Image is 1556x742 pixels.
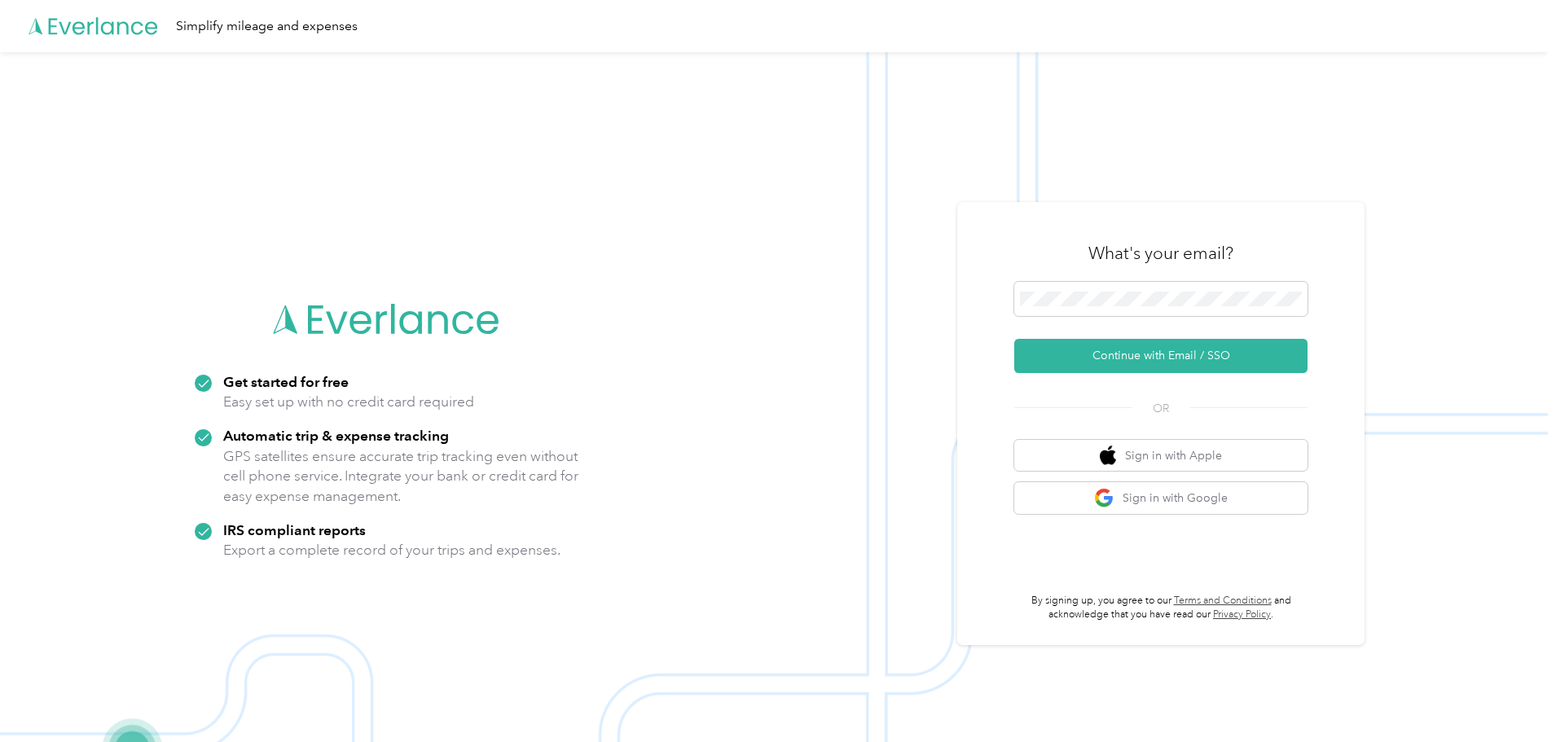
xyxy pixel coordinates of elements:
[1100,446,1116,466] img: apple logo
[1132,400,1189,417] span: OR
[176,16,358,37] div: Simplify mileage and expenses
[223,427,449,444] strong: Automatic trip & expense tracking
[1213,608,1271,621] a: Privacy Policy
[1014,594,1308,622] p: By signing up, you agree to our and acknowledge that you have read our .
[223,521,366,538] strong: IRS compliant reports
[1088,242,1233,265] h3: What's your email?
[1014,482,1308,514] button: google logoSign in with Google
[223,446,579,507] p: GPS satellites ensure accurate trip tracking even without cell phone service. Integrate your bank...
[1174,595,1272,607] a: Terms and Conditions
[223,373,349,390] strong: Get started for free
[1014,440,1308,472] button: apple logoSign in with Apple
[223,540,560,560] p: Export a complete record of your trips and expenses.
[223,392,474,412] p: Easy set up with no credit card required
[1094,488,1114,508] img: google logo
[1014,339,1308,373] button: Continue with Email / SSO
